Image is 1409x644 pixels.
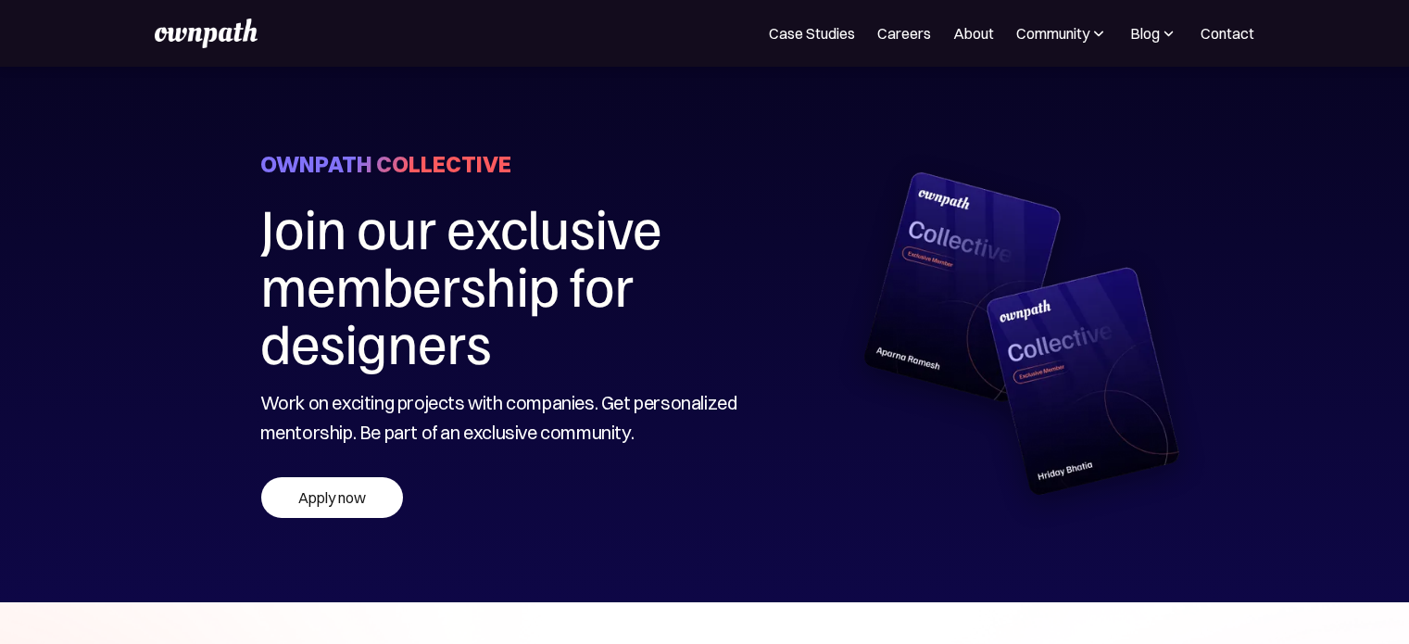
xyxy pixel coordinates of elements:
[1130,22,1178,44] div: Blog
[261,477,403,518] div: Apply now
[1016,22,1108,44] div: Community
[260,388,760,448] div: Work on exciting projects with companies. Get personalized mentorship. Be part of an exclusive co...
[1201,22,1254,44] a: Contact
[953,22,994,44] a: About
[260,197,760,370] h1: Join our exclusive membership for designers
[260,475,405,519] a: Apply now
[769,22,855,44] a: Case Studies
[877,22,931,44] a: Careers
[1130,22,1160,44] div: Blog
[1016,22,1089,44] div: Community
[260,150,511,179] h3: ownpath collective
